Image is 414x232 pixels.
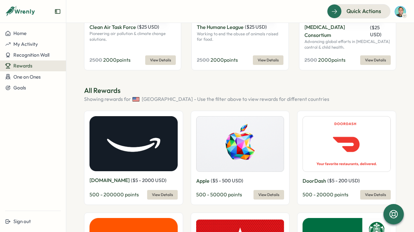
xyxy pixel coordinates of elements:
p: Working to end the abuse of animals raised for food. [197,31,283,42]
span: 2000 points [103,57,131,63]
p: Advancing global efforts in [MEDICAL_DATA] control & child health. [304,39,391,50]
span: - Use the filter above to view rewards for different countries [194,95,329,103]
p: [MEDICAL_DATA] Consortium [304,23,369,39]
button: View Details [360,55,391,65]
p: Clean Air Task Force [89,23,136,31]
button: Expand sidebar [54,8,61,15]
span: My Activity [13,41,38,47]
p: [DOMAIN_NAME] [89,176,130,184]
span: View Details [365,190,386,199]
button: View Details [147,190,178,200]
p: Pioneering air pollution & climate change solutions. [89,31,176,42]
span: One on Ones [13,74,41,80]
p: All Rewards [84,86,396,95]
span: View Details [365,56,386,65]
span: View Details [150,56,171,65]
span: ( $ 25 USD ) [137,24,159,30]
span: 2500 [89,57,102,63]
span: View Details [258,190,279,199]
span: 2500 [304,57,317,63]
span: Goals [13,85,26,91]
span: ( $ 25 USD ) [370,25,382,38]
span: ( $ 5 - 200 USD ) [327,178,360,184]
span: ( $ 5 - 2000 USD ) [131,177,167,183]
img: Miguel Zeballos-Vargas [394,5,406,18]
span: Recognition Wall [13,52,49,58]
span: [GEOGRAPHIC_DATA] [142,95,193,103]
span: 2000 points [211,57,238,63]
button: Quick Actions [327,4,390,18]
span: View Details [152,190,173,199]
button: View Details [253,190,284,200]
p: DoorDash [303,177,326,185]
img: Amazon.com [89,116,178,171]
button: View Details [360,190,391,200]
span: 2000 points [318,57,346,63]
span: 2500 [197,57,210,63]
span: Sign out [13,218,31,224]
span: 500 - 20000 points [303,191,348,198]
span: ( $ 5 - 500 USD ) [211,178,243,184]
span: 500 - 50000 points [196,191,242,198]
img: DoorDash [303,116,391,172]
button: View Details [253,55,283,65]
span: 500 - 200000 points [89,191,139,198]
span: Rewards [13,63,32,69]
button: View Details [145,55,176,65]
img: Apple [196,116,284,172]
img: United States [132,95,140,103]
span: Home [13,30,26,36]
span: View Details [258,56,279,65]
p: The Humane League [197,23,244,31]
p: Apple [196,177,210,185]
span: Showing rewards for [84,95,131,103]
span: ( $ 25 USD ) [245,24,267,30]
span: Quick Actions [346,7,381,15]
